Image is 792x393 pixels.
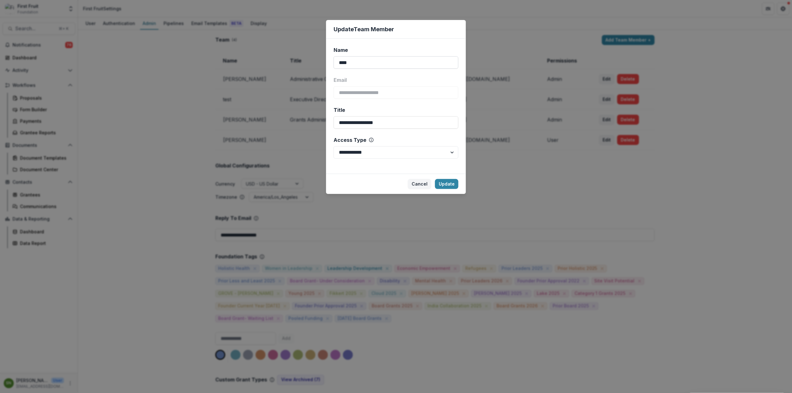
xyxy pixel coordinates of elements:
button: Cancel [408,179,431,189]
span: Access Type [334,136,366,144]
span: Title [334,106,345,114]
span: Name [334,46,348,54]
button: Update [435,179,458,189]
header: Update Team Member [326,20,466,39]
span: Email [334,76,347,84]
